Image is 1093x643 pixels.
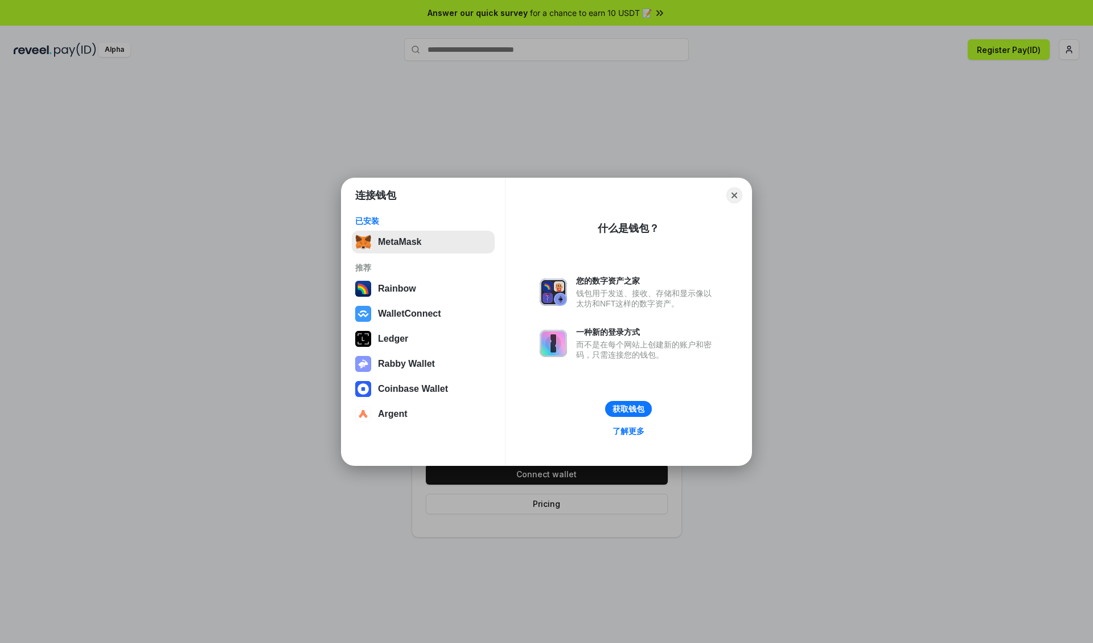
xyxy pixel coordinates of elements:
[352,378,495,400] button: Coinbase Wallet
[576,276,717,286] div: 您的数字资产之家
[576,288,717,309] div: 钱包用于发送、接收、存储和显示像以太坊和NFT这样的数字资产。
[378,309,441,319] div: WalletConnect
[576,339,717,360] div: 而不是在每个网站上创建新的账户和密码，只需连接您的钱包。
[378,409,408,419] div: Argent
[355,234,371,250] img: svg+xml,%3Csvg%20fill%3D%22none%22%20height%3D%2233%22%20viewBox%3D%220%200%2035%2033%22%20width%...
[613,426,644,436] div: 了解更多
[613,404,644,414] div: 获取钱包
[355,331,371,347] img: svg+xml,%3Csvg%20xmlns%3D%22http%3A%2F%2Fwww.w3.org%2F2000%2Fsvg%22%20width%3D%2228%22%20height%3...
[598,222,659,235] div: 什么是钱包？
[355,263,491,273] div: 推荐
[355,381,371,397] img: svg+xml,%3Csvg%20width%3D%2228%22%20height%3D%2228%22%20viewBox%3D%220%200%2028%2028%22%20fill%3D...
[355,356,371,372] img: svg+xml,%3Csvg%20xmlns%3D%22http%3A%2F%2Fwww.w3.org%2F2000%2Fsvg%22%20fill%3D%22none%22%20viewBox...
[355,281,371,297] img: svg+xml,%3Csvg%20width%3D%22120%22%20height%3D%22120%22%20viewBox%3D%220%200%20120%20120%22%20fil...
[355,216,491,226] div: 已安装
[378,334,408,344] div: Ledger
[605,401,652,417] button: 获取钱包
[355,406,371,422] img: svg+xml,%3Csvg%20width%3D%2228%22%20height%3D%2228%22%20viewBox%3D%220%200%2028%2028%22%20fill%3D...
[606,424,651,439] a: 了解更多
[352,353,495,375] button: Rabby Wallet
[378,384,448,394] div: Coinbase Wallet
[352,327,495,350] button: Ledger
[378,237,421,247] div: MetaMask
[355,306,371,322] img: svg+xml,%3Csvg%20width%3D%2228%22%20height%3D%2228%22%20viewBox%3D%220%200%2028%2028%22%20fill%3D...
[576,327,717,337] div: 一种新的登录方式
[352,403,495,425] button: Argent
[355,189,396,202] h1: 连接钱包
[378,359,435,369] div: Rabby Wallet
[540,330,567,357] img: svg+xml,%3Csvg%20xmlns%3D%22http%3A%2F%2Fwww.w3.org%2F2000%2Fsvg%22%20fill%3D%22none%22%20viewBox...
[352,231,495,253] button: MetaMask
[540,279,567,306] img: svg+xml,%3Csvg%20xmlns%3D%22http%3A%2F%2Fwww.w3.org%2F2000%2Fsvg%22%20fill%3D%22none%22%20viewBox...
[352,277,495,300] button: Rainbow
[726,187,742,203] button: Close
[352,302,495,325] button: WalletConnect
[378,284,416,294] div: Rainbow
